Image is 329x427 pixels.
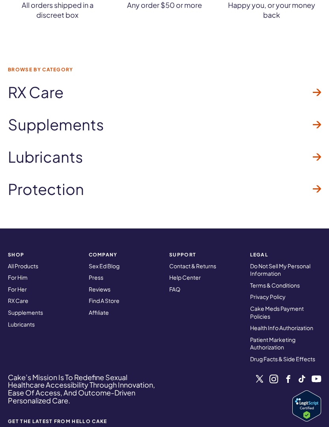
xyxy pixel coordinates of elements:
[250,305,304,320] a: Cake Meds Payment Policies
[89,274,103,281] a: Press
[8,373,164,405] h4: Cake’s Mission Is To Redefine Sexual Healthcare Accessibility Through Innovation, Ease Of Access,...
[8,67,321,72] span: Browse by Category
[250,252,322,257] strong: Legal
[8,297,28,304] a: RX Care
[8,286,27,293] a: For Her
[292,390,321,421] img: Verify Approval for www.hellocake.com
[169,274,201,281] a: Help Center
[8,84,64,100] span: RX Care
[89,309,109,316] a: Affiliate
[250,336,295,351] a: Patient Marketing Authorization
[89,286,110,293] a: Reviews
[89,262,120,269] a: Sex Ed Blog
[8,116,104,133] span: Supplements
[250,282,300,289] a: Terms & Conditions
[8,76,321,108] a: RX Care
[250,355,315,362] a: Drug Facts & Side Effects
[8,262,38,269] a: All Products
[250,293,286,300] a: Privacy Policy
[8,309,43,316] a: Supplements
[250,324,313,331] a: Health Info Authorization
[8,181,84,197] span: Protection
[169,286,180,293] a: FAQ
[250,262,310,277] a: Do Not Sell My Personal Information
[169,262,216,269] a: Contact & Returns
[8,274,28,281] a: For Him
[8,419,118,424] strong: GET THE LATEST FROM HELLO CAKE
[89,297,120,304] a: Find A Store
[169,252,241,257] strong: Support
[8,149,83,165] span: Lubricants
[8,108,321,141] a: Supplements
[8,173,321,205] a: Protection
[8,252,79,257] strong: SHOP
[89,252,160,257] strong: COMPANY
[8,321,35,328] a: Lubricants
[292,390,321,421] a: Verify LegitScript Approval for www.hellocake.com
[8,141,321,173] a: Lubricants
